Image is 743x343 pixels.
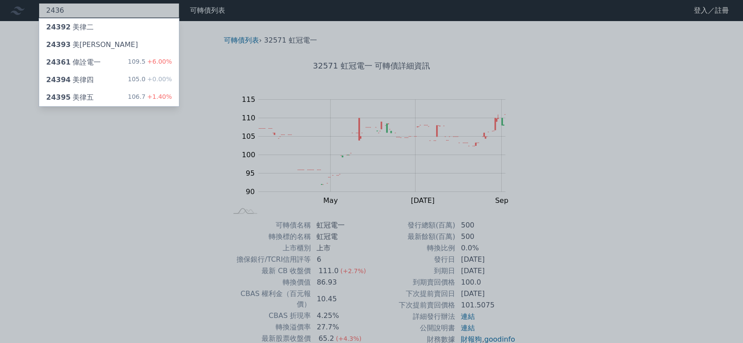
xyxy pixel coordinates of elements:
[146,93,172,100] span: +1.40%
[46,58,71,66] span: 24361
[39,54,179,71] a: 24361偉詮電一 109.5+6.00%
[146,76,172,83] span: +0.00%
[46,22,94,32] div: 美律二
[46,76,71,84] span: 24394
[699,301,743,343] iframe: Chat Widget
[146,58,172,65] span: +6.00%
[699,301,743,343] div: 聊天小工具
[46,92,94,103] div: 美律五
[46,75,94,85] div: 美律四
[39,71,179,89] a: 24394美律四 105.0+0.00%
[46,57,101,68] div: 偉詮電一
[46,40,71,49] span: 24393
[39,36,179,54] a: 24393美[PERSON_NAME]
[128,57,172,68] div: 109.5
[46,40,138,50] div: 美[PERSON_NAME]
[128,75,172,85] div: 105.0
[128,92,172,103] div: 106.7
[39,18,179,36] a: 24392美律二
[46,23,71,31] span: 24392
[39,89,179,106] a: 24395美律五 106.7+1.40%
[46,93,71,101] span: 24395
